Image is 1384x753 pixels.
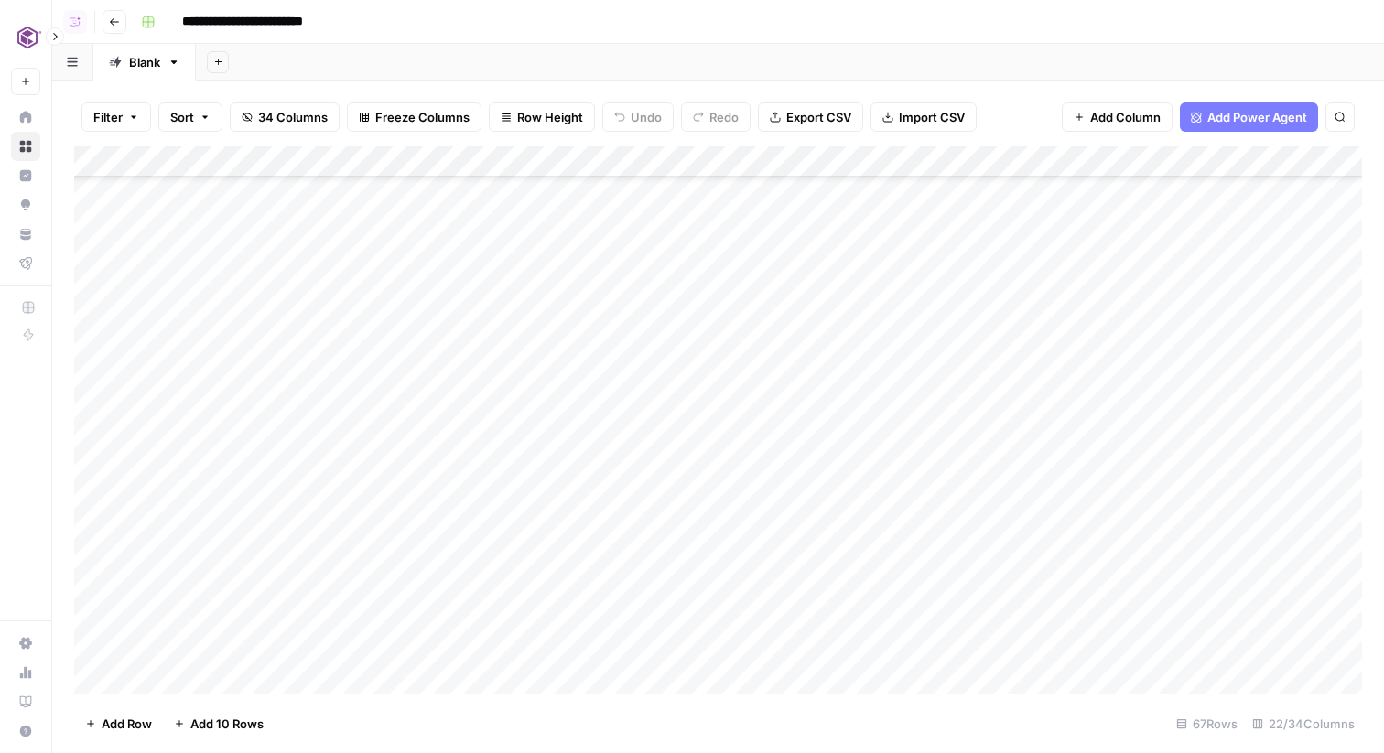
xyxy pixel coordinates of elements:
[870,102,977,132] button: Import CSV
[11,629,40,658] a: Settings
[786,108,851,126] span: Export CSV
[1062,102,1173,132] button: Add Column
[258,108,328,126] span: 34 Columns
[602,102,674,132] button: Undo
[93,44,196,81] a: Blank
[681,102,751,132] button: Redo
[1245,709,1362,738] div: 22/34 Columns
[11,132,40,161] a: Browse
[11,249,40,278] a: Flightpath
[129,53,160,71] div: Blank
[93,108,123,126] span: Filter
[1169,709,1245,738] div: 67 Rows
[347,102,481,132] button: Freeze Columns
[758,102,863,132] button: Export CSV
[11,161,40,190] a: Insights
[11,658,40,687] a: Usage
[11,687,40,716] a: Learning Hub
[163,709,275,738] button: Add 10 Rows
[74,709,163,738] button: Add Row
[1207,108,1307,126] span: Add Power Agent
[81,102,151,132] button: Filter
[517,108,583,126] span: Row Height
[102,715,152,733] span: Add Row
[489,102,595,132] button: Row Height
[1180,102,1318,132] button: Add Power Agent
[11,15,40,60] button: Workspace: Commvault
[11,102,40,132] a: Home
[170,108,194,126] span: Sort
[375,108,470,126] span: Freeze Columns
[11,716,40,746] button: Help + Support
[899,108,965,126] span: Import CSV
[11,220,40,249] a: Your Data
[11,190,40,220] a: Opportunities
[709,108,739,126] span: Redo
[230,102,340,132] button: 34 Columns
[11,21,44,54] img: Commvault Logo
[158,102,222,132] button: Sort
[1090,108,1161,126] span: Add Column
[190,715,264,733] span: Add 10 Rows
[631,108,662,126] span: Undo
